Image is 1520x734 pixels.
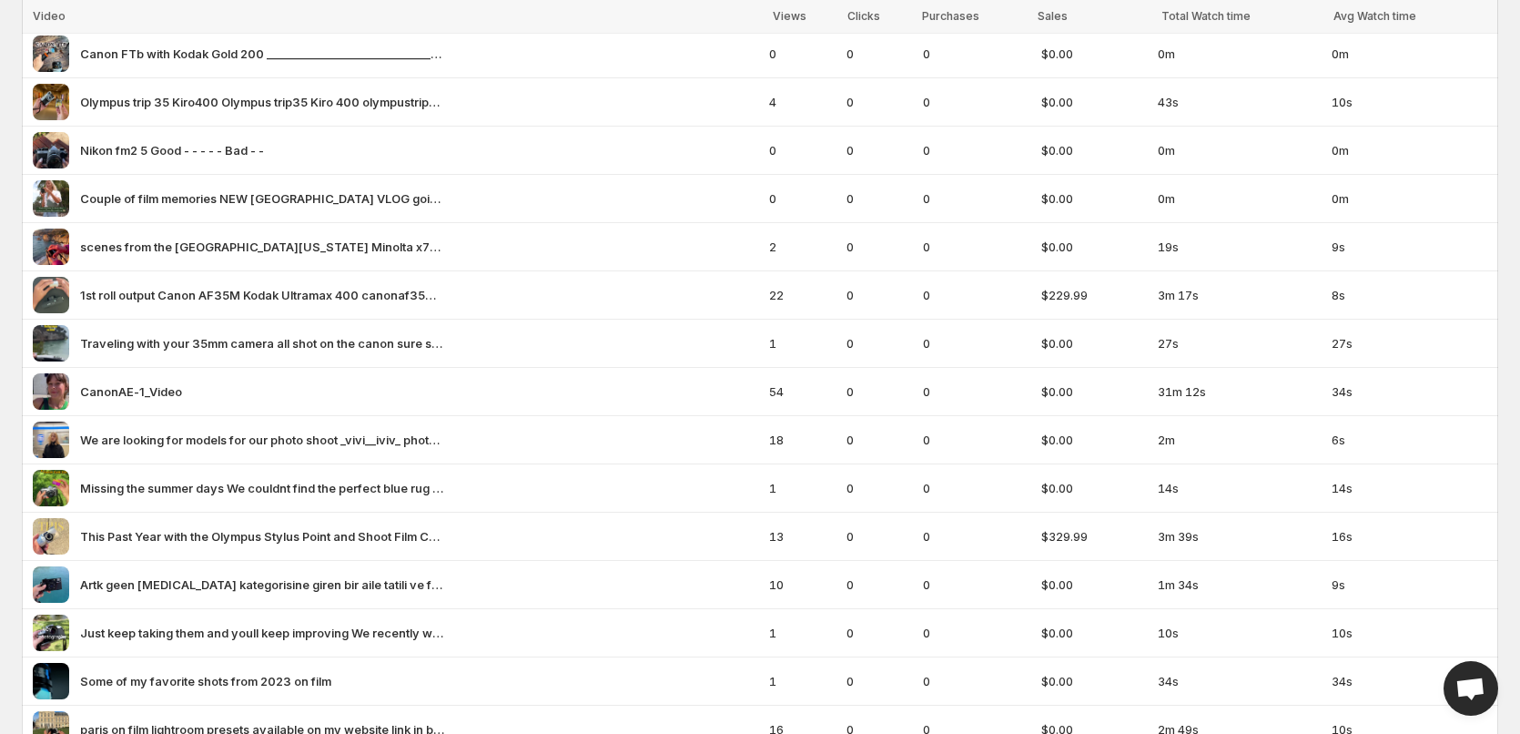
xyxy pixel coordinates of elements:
[1158,93,1321,111] span: 43s
[1041,431,1147,449] span: $0.00
[1332,189,1487,208] span: 0m
[769,238,836,256] span: 2
[846,672,911,690] span: 0
[1158,189,1321,208] span: 0m
[923,286,1030,304] span: 0
[769,382,836,401] span: 54
[846,431,911,449] span: 0
[33,470,69,506] img: Missing the summer days We couldnt find the perfect blue rug So I bought fabric and made this one...
[1332,624,1487,642] span: 10s
[846,624,911,642] span: 0
[80,334,444,352] span: Traveling with your 35mm camera all shot on the canon sure shot z85 and canon ae-1 35mm 35mmphoto...
[1332,576,1487,594] span: 9s
[846,45,911,63] span: 0
[1158,431,1321,449] span: 2m
[923,141,1030,159] span: 0
[1332,479,1487,497] span: 14s
[33,9,66,23] span: Video
[1041,286,1147,304] span: $229.99
[1041,624,1147,642] span: $0.00
[1158,624,1321,642] span: 10s
[769,189,836,208] span: 0
[846,527,911,545] span: 0
[1041,141,1147,159] span: $0.00
[1444,661,1498,716] a: Open chat
[1161,9,1251,23] span: Total Watch time
[80,238,444,256] span: scenes from the [GEOGRAPHIC_DATA][US_STATE] Minolta x700 Portra 400 kodakprofessional portra400 f...
[1158,672,1321,690] span: 34s
[769,479,836,497] span: 1
[769,286,836,304] span: 22
[33,36,69,72] img: Canon FTb with Kodak Gold 200 _________________________________________ Tng 3 Nh 2 Ng 2 KTT 16A L...
[33,180,69,217] img: Couple of film memories NEW COSTA RICA VLOG going live on my YouTube channel tomorrow olympusxa2 ...
[1332,141,1487,159] span: 0m
[80,431,444,449] span: We are looking for models for our photo shoot _vivi__iviv_ photo_jpn contaxt2 cinestill800t filmp...
[80,382,182,401] span: CanonAE-1_Video
[1158,45,1321,63] span: 0m
[1041,382,1147,401] span: $0.00
[769,141,836,159] span: 0
[846,286,911,304] span: 0
[1333,9,1416,23] span: Avg Watch time
[1158,141,1321,159] span: 0m
[1041,189,1147,208] span: $0.00
[33,373,69,410] img: CanonAE-1_Video
[846,238,911,256] span: 0
[846,576,911,594] span: 0
[80,672,331,690] span: Some of my favorite shots from 2023 on film
[1158,286,1321,304] span: 3m 17s
[1332,93,1487,111] span: 10s
[80,189,444,208] span: Couple of film memories NEW [GEOGRAPHIC_DATA] VLOG going live on my YouTube channel [DATE] olympu...
[769,527,836,545] span: 13
[1332,238,1487,256] span: 9s
[923,382,1030,401] span: 0
[80,286,444,304] span: 1st roll output Canon AF35M Kodak Ultramax 400 canonaf35m kodak kodakm35 kodakcolorplus200 kodaku...
[1332,672,1487,690] span: 34s
[1158,576,1321,594] span: 1m 34s
[33,518,69,555] img: This Past Year with the Olympus Stylus Point and Shoot Film Camera film filmcamera olympusstylus ...
[33,277,69,313] img: 1st roll output Canon AF35M Kodak Ultramax 400 canonaf35m kodak kodakm35 kodakcolorplus200 kodaku...
[846,93,911,111] span: 0
[769,672,836,690] span: 1
[1158,527,1321,545] span: 3m 39s
[773,9,806,23] span: Views
[80,576,444,594] span: Artk geen [MEDICAL_DATA] kategorisine giren bir aile tatili ve film kameras
[1041,93,1147,111] span: $0.00
[1041,238,1147,256] span: $0.00
[1332,431,1487,449] span: 6s
[923,672,1030,690] span: 0
[923,93,1030,111] span: 0
[33,566,69,603] img: Artk geen yaz kategorisine giren bir aile tatili ve film kameras
[33,663,69,699] img: Some of my favorite shots from 2023 on film
[1158,334,1321,352] span: 27s
[1041,45,1147,63] span: $0.00
[1041,479,1147,497] span: $0.00
[769,334,836,352] span: 1
[923,527,1030,545] span: 0
[846,141,911,159] span: 0
[769,45,836,63] span: 0
[769,576,836,594] span: 10
[80,93,444,111] span: Olympus trip 35 Kiro400 Olympus trip35 Kiro 400 olympustrip35 kiro400
[1332,527,1487,545] span: 16s
[1038,9,1068,23] span: Sales
[33,422,69,458] img: We are looking for models for our photo shoot _vivi__iviv_ photo_jpn contaxt2 cinestill800t filmp...
[80,45,444,63] span: Canon FTb with Kodak Gold 200 _________________________________________ Tng 3 Nh 2 Ng 2 KTT 16A L...
[923,45,1030,63] span: 0
[80,527,444,545] span: This Past Year with the Olympus Stylus Point and Shoot Film Camera film filmcamera olympusstylus ...
[846,479,911,497] span: 0
[923,624,1030,642] span: 0
[923,576,1030,594] span: 0
[1041,334,1147,352] span: $0.00
[1158,479,1321,497] span: 14s
[846,189,911,208] span: 0
[1158,238,1321,256] span: 19s
[923,479,1030,497] span: 0
[1332,286,1487,304] span: 8s
[33,325,69,362] img: Traveling with your 35mm camera all shot on the canon sure shot z85 and canon ae-1 35mm 35mmphoto...
[1158,382,1321,401] span: 31m 12s
[846,334,911,352] span: 0
[923,238,1030,256] span: 0
[33,132,69,168] img: Nikon fm2 5 Good - - - - - Bad - -
[923,431,1030,449] span: 0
